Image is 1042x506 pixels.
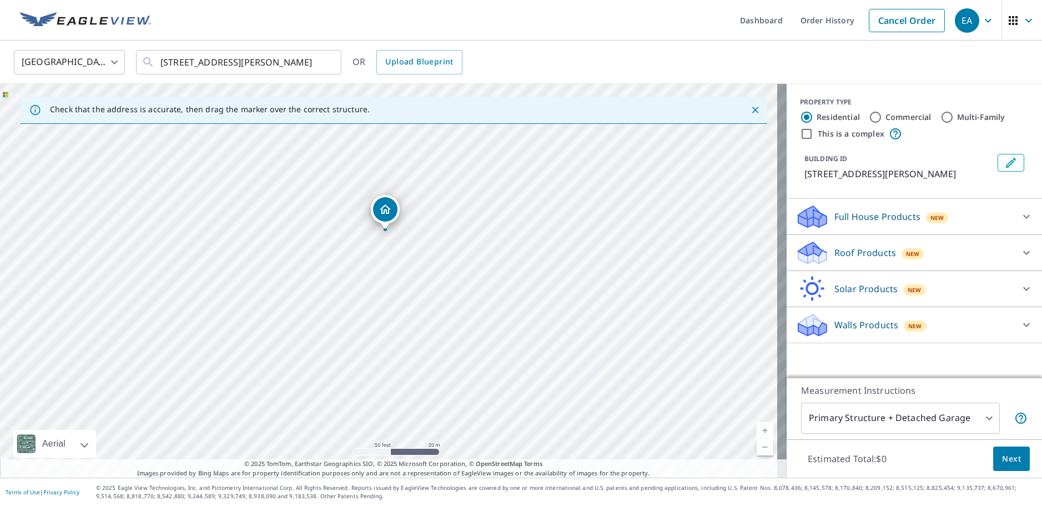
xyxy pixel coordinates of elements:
p: Roof Products [834,246,896,259]
button: Edit building 1 [998,154,1024,172]
span: Upload Blueprint [385,55,453,69]
p: BUILDING ID [804,154,847,163]
div: EA [955,8,979,33]
div: PROPERTY TYPE [800,97,1029,107]
a: Cancel Order [869,9,945,32]
p: Estimated Total: $0 [799,447,895,471]
div: Full House ProductsNew [796,203,1033,230]
a: Terms [524,459,542,468]
div: Roof ProductsNew [796,239,1033,266]
a: Terms of Use [6,488,40,496]
div: Solar ProductsNew [796,275,1033,302]
span: New [908,322,922,330]
div: OR [353,50,462,74]
span: New [930,213,944,222]
a: Current Level 19, Zoom Out [757,439,773,455]
p: [STREET_ADDRESS][PERSON_NAME] [804,167,993,181]
span: New [906,249,920,258]
div: Aerial [39,430,69,458]
span: © 2025 TomTom, Earthstar Geographics SIO, © 2025 Microsoft Corporation, © [244,459,542,469]
button: Close [748,103,762,117]
span: Your report will include the primary structure and a detached garage if one exists. [1014,412,1028,425]
p: Walls Products [834,318,898,332]
a: Current Level 19, Zoom In [757,422,773,439]
span: New [908,285,922,294]
p: Full House Products [834,210,920,223]
p: | [6,489,79,495]
p: Solar Products [834,282,898,295]
div: [GEOGRAPHIC_DATA] [14,47,125,78]
div: Primary Structure + Detached Garage [801,403,1000,434]
button: Next [993,447,1030,472]
div: Aerial [13,430,96,458]
a: Upload Blueprint [376,50,462,74]
span: Next [1002,452,1021,466]
a: Privacy Policy [43,488,79,496]
label: Commercial [885,112,932,123]
div: Dropped pin, building 1, Residential property, 515 S Palisade Dr Orem, UT 84097 [371,195,400,229]
p: © 2025 Eagle View Technologies, Inc. and Pictometry International Corp. All Rights Reserved. Repo... [96,484,1036,500]
a: OpenStreetMap [476,459,522,468]
p: Check that the address is accurate, then drag the marker over the correct structure. [50,104,370,114]
label: This is a complex [818,128,884,139]
img: EV Logo [20,12,151,29]
p: Measurement Instructions [801,384,1028,397]
label: Multi-Family [957,112,1005,123]
input: Search by address or latitude-longitude [160,47,319,78]
div: Walls ProductsNew [796,312,1033,338]
label: Residential [817,112,860,123]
